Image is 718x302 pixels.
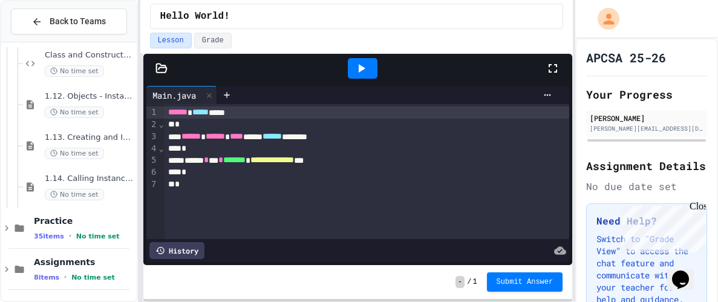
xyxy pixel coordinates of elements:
[160,9,230,24] span: Hello World!
[146,86,217,104] div: Main.java
[146,179,158,191] div: 7
[34,257,134,268] span: Assignments
[146,131,158,143] div: 3
[34,232,64,240] span: 35 items
[45,174,134,184] span: 1.14. Calling Instance Methods
[586,86,707,103] h2: Your Progress
[158,143,165,153] span: Fold line
[596,214,697,228] h3: Need Help?
[11,8,127,34] button: Back to Teams
[146,119,158,131] div: 2
[487,272,563,292] button: Submit Answer
[76,232,120,240] span: No time set
[146,154,158,166] div: 5
[34,215,134,226] span: Practice
[586,157,707,174] h2: Assignment Details
[45,133,134,143] span: 1.13. Creating and Initializing Objects: Constructors
[472,277,477,287] span: 1
[34,274,59,281] span: 8 items
[45,148,104,159] span: No time set
[45,91,134,102] span: 1.12. Objects - Instances of Classes
[5,5,83,77] div: Chat with us now!Close
[618,201,706,252] iframe: chat widget
[69,231,71,241] span: •
[497,277,553,287] span: Submit Answer
[50,15,106,28] span: Back to Teams
[146,107,158,119] div: 1
[158,119,165,129] span: Fold line
[590,124,703,133] div: [PERSON_NAME][EMAIL_ADDRESS][DOMAIN_NAME]
[146,143,158,155] div: 4
[149,242,204,259] div: History
[467,277,471,287] span: /
[45,50,134,61] span: Class and Constructor Practice
[64,272,67,282] span: •
[146,166,158,179] div: 6
[45,65,104,77] span: No time set
[590,113,703,123] div: [PERSON_NAME]
[146,89,202,102] div: Main.java
[150,33,192,48] button: Lesson
[586,179,707,194] div: No due date set
[667,254,706,290] iframe: chat widget
[194,33,232,48] button: Grade
[45,189,104,200] span: No time set
[585,5,622,33] div: My Account
[586,49,666,66] h1: APCSA 25-26
[71,274,115,281] span: No time set
[455,276,465,288] span: -
[45,107,104,118] span: No time set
